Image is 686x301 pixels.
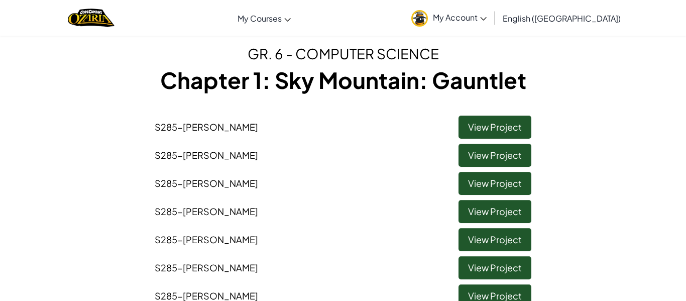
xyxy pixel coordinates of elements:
[155,262,258,273] span: S285-[PERSON_NAME]
[459,172,531,195] a: View Project
[411,10,428,27] img: avatar
[498,5,626,32] a: English ([GEOGRAPHIC_DATA])
[57,43,629,64] h2: GR. 6 - COMPUTER SCIENCE
[57,64,629,95] h1: Chapter 1: Sky Mountain: Gauntlet
[459,256,531,279] a: View Project
[238,13,282,24] span: My Courses
[68,8,115,28] img: Home
[406,2,492,34] a: My Account
[459,200,531,223] a: View Project
[155,121,258,133] span: S285-[PERSON_NAME]
[155,177,258,189] span: S285-[PERSON_NAME]
[233,5,296,32] a: My Courses
[155,149,258,161] span: S285-[PERSON_NAME]
[433,12,487,23] span: My Account
[459,144,531,167] a: View Project
[459,228,531,251] a: View Project
[155,234,258,245] span: S285-[PERSON_NAME]
[459,116,531,139] a: View Project
[155,206,258,217] span: S285-[PERSON_NAME]
[503,13,621,24] span: English ([GEOGRAPHIC_DATA])
[68,8,115,28] a: Ozaria by CodeCombat logo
